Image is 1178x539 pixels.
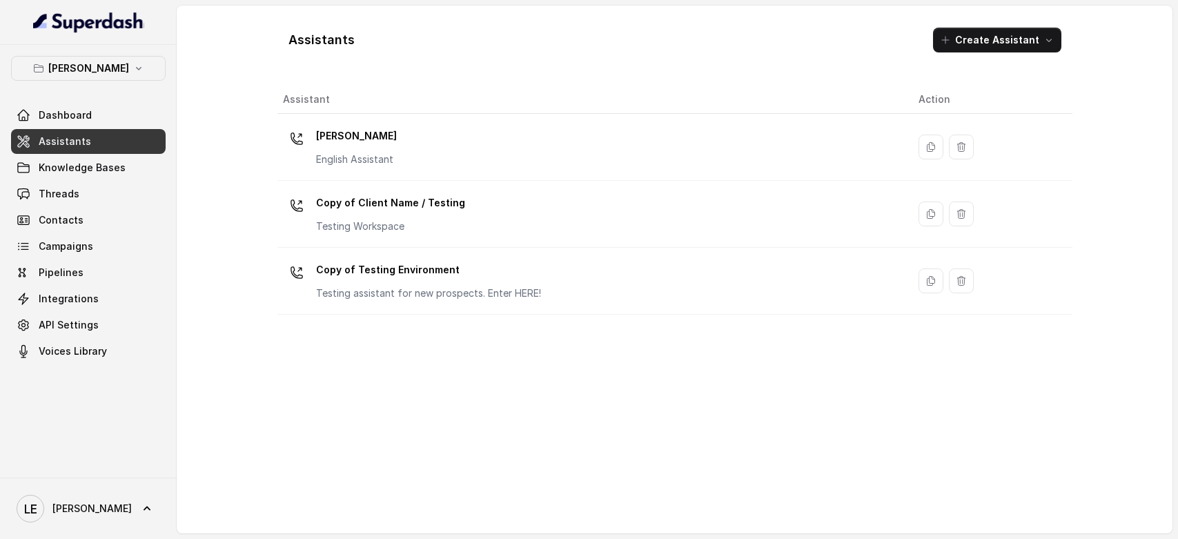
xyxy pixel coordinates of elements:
[11,489,166,528] a: [PERSON_NAME]
[11,182,166,206] a: Threads
[316,286,541,300] p: Testing assistant for new prospects. Enter HERE!
[11,208,166,233] a: Contacts
[933,28,1061,52] button: Create Assistant
[39,344,107,358] span: Voices Library
[39,318,99,332] span: API Settings
[316,125,397,147] p: [PERSON_NAME]
[48,60,129,77] p: [PERSON_NAME]
[39,292,99,306] span: Integrations
[24,502,37,516] text: LE
[11,155,166,180] a: Knowledge Bases
[39,213,84,227] span: Contacts
[39,239,93,253] span: Campaigns
[277,86,907,114] th: Assistant
[11,286,166,311] a: Integrations
[39,135,91,148] span: Assistants
[33,11,144,33] img: light.svg
[11,56,166,81] button: [PERSON_NAME]
[52,502,132,516] span: [PERSON_NAME]
[316,219,465,233] p: Testing Workspace
[39,266,84,280] span: Pipelines
[316,153,397,166] p: English Assistant
[316,192,465,214] p: Copy of Client Name / Testing
[39,161,126,175] span: Knowledge Bases
[316,259,541,281] p: Copy of Testing Environment
[11,339,166,364] a: Voices Library
[11,129,166,154] a: Assistants
[11,260,166,285] a: Pipelines
[11,313,166,337] a: API Settings
[288,29,355,51] h1: Assistants
[11,103,166,128] a: Dashboard
[11,234,166,259] a: Campaigns
[39,187,79,201] span: Threads
[907,86,1072,114] th: Action
[39,108,92,122] span: Dashboard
